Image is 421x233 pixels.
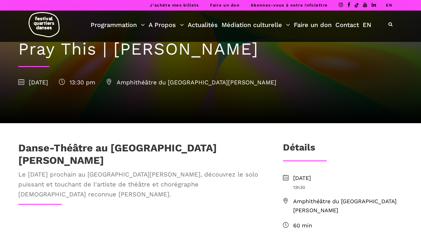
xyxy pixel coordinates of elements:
[29,12,60,37] img: logo-fqd-med
[294,20,332,30] a: Faire un don
[222,20,290,30] a: Médiation culturelle
[188,20,218,30] a: Actualités
[91,20,145,30] a: Programmation
[386,3,392,7] a: EN
[18,79,48,86] span: [DATE]
[149,20,184,30] a: A Propos
[18,39,403,59] h1: Pray This | [PERSON_NAME]
[210,3,240,7] a: Faire un don
[293,174,403,183] span: [DATE]
[363,20,371,30] a: EN
[150,3,199,7] a: J’achète mes billets
[293,184,403,191] span: 13h30
[293,221,403,230] span: 60 min
[335,20,359,30] a: Contact
[283,142,315,157] h3: Détails
[293,197,403,215] span: Amphithéâtre du [GEOGRAPHIC_DATA][PERSON_NAME]
[18,142,263,166] h1: Danse-Théâtre au [GEOGRAPHIC_DATA][PERSON_NAME]
[106,79,276,86] span: Amphithéâtre du [GEOGRAPHIC_DATA][PERSON_NAME]
[251,3,328,7] a: Abonnez-vous à notre infolettre
[18,169,263,199] span: Le [DATE] prochain au [GEOGRAPHIC_DATA][PERSON_NAME], découvrez le solo puissant et touchant de l...
[59,79,95,86] span: 13:30 pm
